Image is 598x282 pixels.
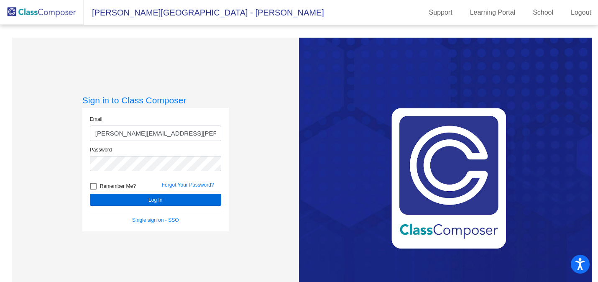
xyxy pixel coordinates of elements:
a: Logout [564,6,598,19]
span: [PERSON_NAME][GEOGRAPHIC_DATA] - [PERSON_NAME] [84,6,324,19]
a: Forgot Your Password? [162,182,214,188]
h3: Sign in to Class Composer [82,95,229,105]
span: Remember Me? [100,181,136,191]
a: School [526,6,560,19]
a: Single sign on - SSO [132,217,179,223]
label: Email [90,115,102,123]
a: Learning Portal [463,6,522,19]
label: Password [90,146,112,154]
button: Log In [90,194,221,206]
a: Support [422,6,459,19]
